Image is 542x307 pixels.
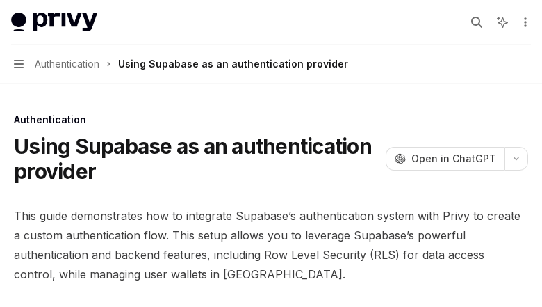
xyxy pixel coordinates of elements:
[14,113,528,127] div: Authentication
[517,13,531,32] button: More actions
[14,134,380,184] h1: Using Supabase as an authentication provider
[411,152,496,166] span: Open in ChatGPT
[386,147,504,171] button: Open in ChatGPT
[14,206,528,284] span: This guide demonstrates how to integrate Supabase’s authentication system with Privy to create a ...
[11,13,97,32] img: light logo
[118,56,348,72] div: Using Supabase as an authentication provider
[35,56,99,72] span: Authentication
